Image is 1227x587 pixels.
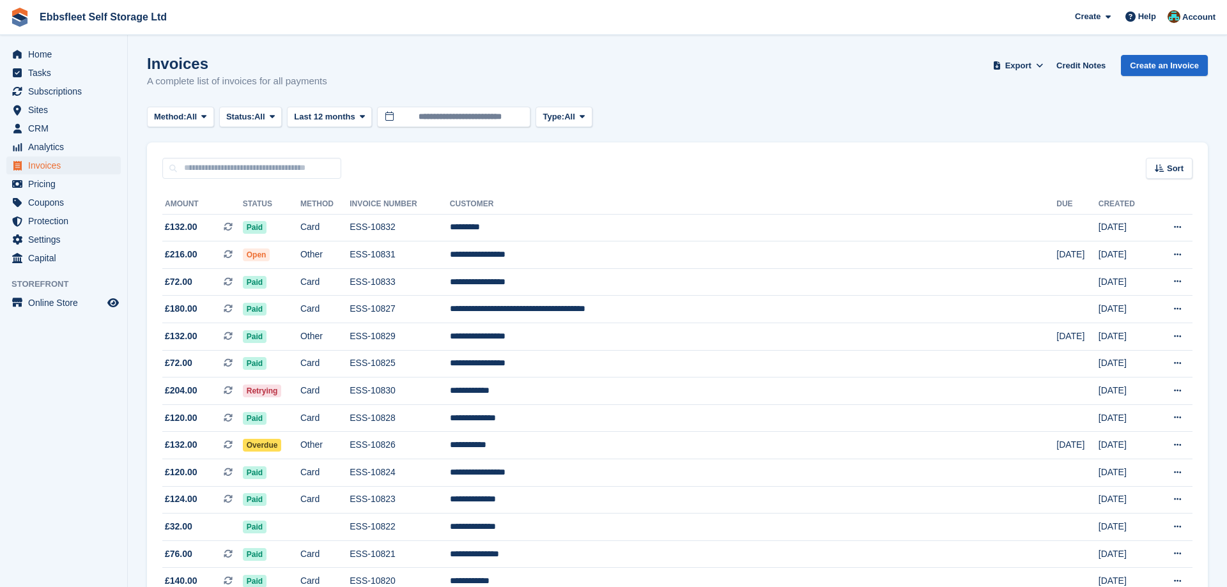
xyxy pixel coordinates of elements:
[1099,404,1153,432] td: [DATE]
[1099,377,1153,405] td: [DATE]
[243,521,266,533] span: Paid
[243,357,266,370] span: Paid
[28,231,105,248] span: Settings
[300,194,350,215] th: Method
[243,330,266,343] span: Paid
[350,214,450,241] td: ESS-10832
[165,275,192,289] span: £72.00
[243,412,266,425] span: Paid
[165,302,197,316] span: £180.00
[1056,241,1099,269] td: [DATE]
[1099,214,1153,241] td: [DATE]
[28,194,105,211] span: Coupons
[1099,514,1153,541] td: [DATE]
[536,107,592,128] button: Type: All
[12,278,127,291] span: Storefront
[243,466,266,479] span: Paid
[6,294,121,312] a: menu
[243,439,282,452] span: Overdue
[6,138,121,156] a: menu
[300,268,350,296] td: Card
[300,350,350,377] td: Card
[165,492,197,506] span: £124.00
[28,212,105,230] span: Protection
[6,156,121,174] a: menu
[147,74,327,89] p: A complete list of invoices for all payments
[1099,432,1153,459] td: [DATE]
[300,486,350,514] td: Card
[300,459,350,487] td: Card
[1075,10,1100,23] span: Create
[350,323,450,351] td: ESS-10829
[165,248,197,261] span: £216.00
[162,194,243,215] th: Amount
[350,540,450,568] td: ESS-10821
[1099,350,1153,377] td: [DATE]
[165,356,192,370] span: £72.00
[226,111,254,123] span: Status:
[6,82,121,100] a: menu
[6,194,121,211] a: menu
[1005,59,1031,72] span: Export
[1099,268,1153,296] td: [DATE]
[243,248,270,261] span: Open
[450,194,1056,215] th: Customer
[6,64,121,82] a: menu
[154,111,187,123] span: Method:
[1051,55,1111,76] a: Credit Notes
[6,175,121,193] a: menu
[28,101,105,119] span: Sites
[165,438,197,452] span: £132.00
[28,249,105,267] span: Capital
[300,404,350,432] td: Card
[6,231,121,248] a: menu
[1099,296,1153,323] td: [DATE]
[1056,194,1099,215] th: Due
[350,459,450,487] td: ESS-10824
[165,220,197,234] span: £132.00
[350,377,450,405] td: ESS-10830
[1099,540,1153,568] td: [DATE]
[28,294,105,312] span: Online Store
[6,119,121,137] a: menu
[1099,486,1153,514] td: [DATE]
[300,377,350,405] td: Card
[350,432,450,459] td: ESS-10826
[147,55,327,72] h1: Invoices
[10,8,29,27] img: stora-icon-8386f47178a22dfd0bd8f6a31ec36ba5ce8667c1dd55bd0f319d3a0aa187defe.svg
[187,111,197,123] span: All
[287,107,372,128] button: Last 12 months
[105,295,121,310] a: Preview store
[1056,432,1099,459] td: [DATE]
[1182,11,1215,24] span: Account
[1167,162,1184,175] span: Sort
[350,268,450,296] td: ESS-10833
[6,249,121,267] a: menu
[1168,10,1180,23] img: George Spring
[300,540,350,568] td: Card
[243,385,282,397] span: Retrying
[219,107,282,128] button: Status: All
[300,214,350,241] td: Card
[6,101,121,119] a: menu
[165,466,197,479] span: £120.00
[165,520,192,533] span: £32.00
[543,111,564,123] span: Type:
[350,241,450,269] td: ESS-10831
[28,138,105,156] span: Analytics
[300,323,350,351] td: Other
[147,107,214,128] button: Method: All
[1099,459,1153,487] td: [DATE]
[350,296,450,323] td: ESS-10827
[35,6,172,27] a: Ebbsfleet Self Storage Ltd
[350,514,450,541] td: ESS-10822
[254,111,265,123] span: All
[300,296,350,323] td: Card
[990,55,1046,76] button: Export
[165,384,197,397] span: £204.00
[165,547,192,561] span: £76.00
[243,276,266,289] span: Paid
[243,221,266,234] span: Paid
[243,303,266,316] span: Paid
[564,111,575,123] span: All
